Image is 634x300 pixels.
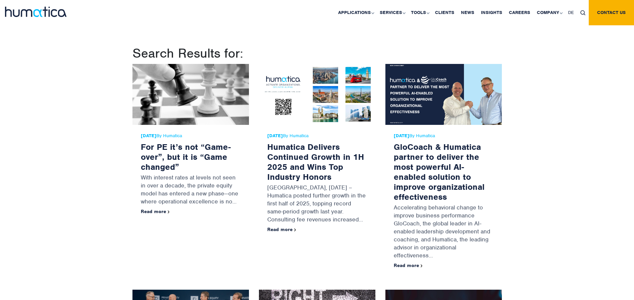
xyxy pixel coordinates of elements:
[168,210,170,213] img: arrowicon
[580,10,585,15] img: search_icon
[267,142,364,182] a: Humatica Delivers Continued Growth in 1H 2025 and Wins Top Industry Honors
[394,142,485,202] a: GloCoach & Humatica partner to deliver the most powerful AI-enabled solution to improve organizat...
[141,208,170,214] a: Read more
[132,64,249,125] img: For PE it’s not “Game-over”, but it is “Game changed”
[267,182,367,227] p: [GEOGRAPHIC_DATA], [DATE] – Humatica posted further growth in the first half of 2025, topping rec...
[421,264,423,267] img: arrowicon
[294,228,296,231] img: arrowicon
[385,64,502,125] img: GloCoach & Humatica partner to deliver the most powerful AI-enabled solution to improve organizat...
[132,45,502,61] h1: Search Results for:
[141,133,241,139] span: By Humatica
[394,202,494,263] p: Accelerating behavioral change to improve business performance GloCoach, the global leader in AI-...
[141,172,241,209] p: With interest rates at levels not seen in over a decade, the private equity model has entered a n...
[394,133,409,139] strong: [DATE]
[394,262,423,268] a: Read more
[141,133,156,139] strong: [DATE]
[141,142,231,172] a: For PE it’s not “Game-over”, but it is “Game changed”
[5,7,67,17] img: logo
[394,133,494,139] span: By Humatica
[568,10,574,15] span: DE
[259,64,375,125] img: Humatica Delivers Continued Growth in 1H 2025 and Wins Top Industry Honors
[267,226,296,232] a: Read more
[267,133,283,139] strong: [DATE]
[267,133,367,139] span: By Humatica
